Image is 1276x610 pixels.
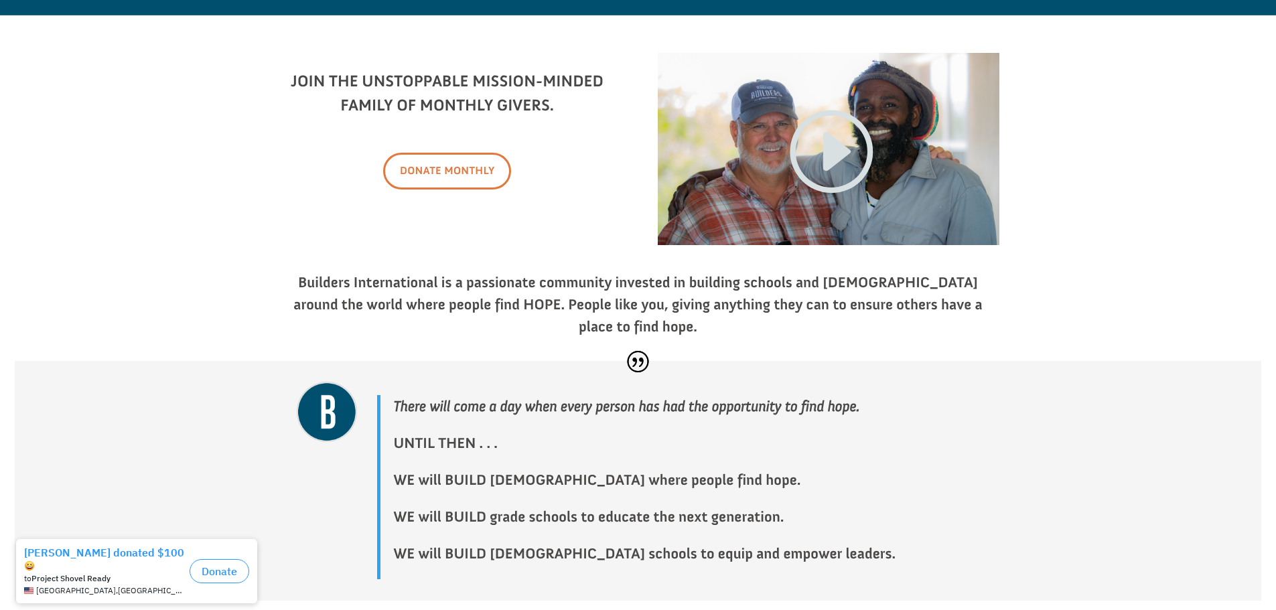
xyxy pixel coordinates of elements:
strong: WE will BUILD [DEMOGRAPHIC_DATA] schools to equip and empower leaders. [394,544,896,562]
strong: Join the unstoppable mission-minded family of monthly givers. [291,72,604,115]
strong: WE will BUILD grade schools to educate the next generation. [394,508,784,526]
span: [GEOGRAPHIC_DATA] , [GEOGRAPHIC_DATA] [36,54,184,63]
img: emoji grinningFace [24,28,35,39]
strong: Builders International is a passionate community invested in building schools and [DEMOGRAPHIC_DA... [293,273,982,335]
button: Donate [190,27,249,51]
strong: WE will BUILD [DEMOGRAPHIC_DATA] where people find hope. [394,471,801,489]
img: US.png [24,54,33,63]
a: Donate Monthly [383,153,511,189]
strong: There will come a day when every person has had the opportunity to find hope. [394,397,860,415]
strong: Project Shovel Ready [31,41,111,51]
strong: UNTIL THEN . . . [394,434,498,452]
div: to [24,42,184,51]
div: [PERSON_NAME] donated $100 [24,13,184,40]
